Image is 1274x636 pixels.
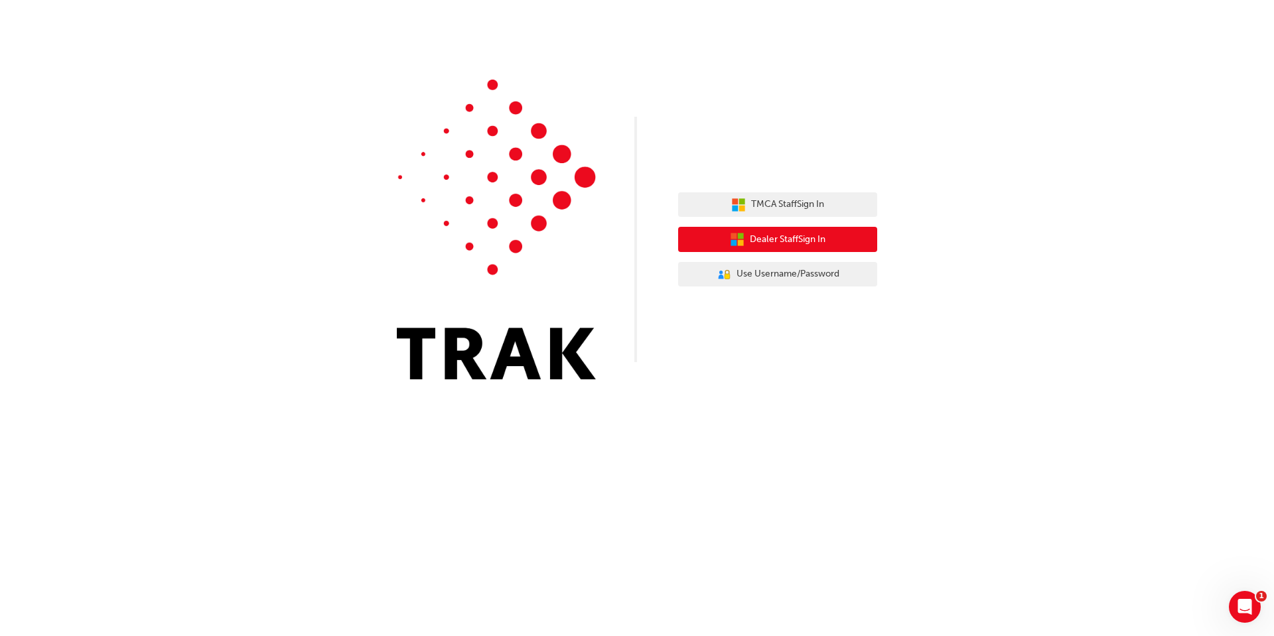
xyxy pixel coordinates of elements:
[750,232,825,247] span: Dealer Staff Sign In
[397,80,596,379] img: Trak
[678,192,877,218] button: TMCA StaffSign In
[1229,591,1261,623] iframe: Intercom live chat
[751,197,824,212] span: TMCA Staff Sign In
[1256,591,1267,602] span: 1
[678,227,877,252] button: Dealer StaffSign In
[737,267,839,282] span: Use Username/Password
[678,262,877,287] button: Use Username/Password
